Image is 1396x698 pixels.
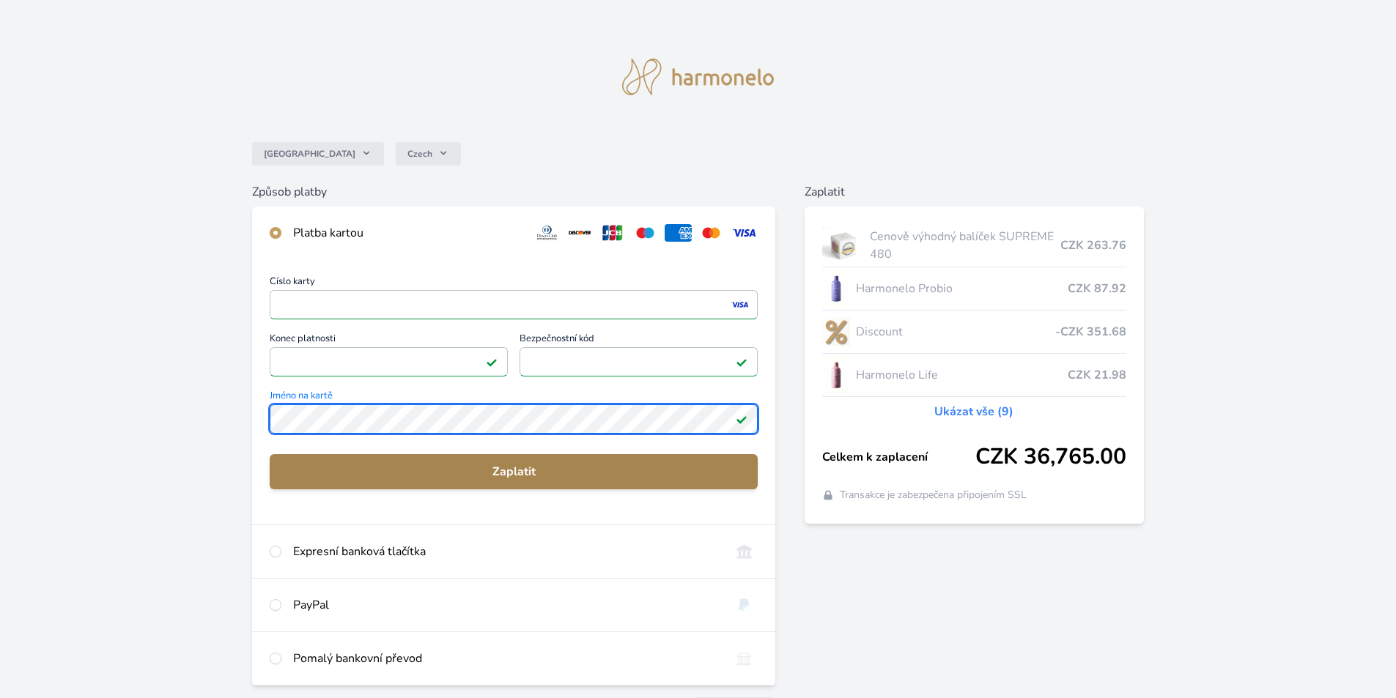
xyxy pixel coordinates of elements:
img: Platné pole [486,356,498,368]
span: Transakce je zabezpečena připojením SSL [840,488,1027,502]
span: Bezpečnostní kód [520,334,758,347]
a: Ukázat vše (9) [934,403,1013,420]
iframe: Iframe pro číslo karty [276,294,751,315]
button: Czech [396,142,461,166]
span: Cenově výhodný balíček SUPREME 480 [870,228,1060,263]
input: Jméno na kartěPlatné pole [270,404,758,434]
span: CZK 36,765.00 [975,444,1126,470]
span: -CZK 351.68 [1055,323,1126,341]
img: visa [730,298,750,311]
div: Pomalý bankovní převod [293,650,719,667]
img: paypal.svg [731,596,758,614]
div: Expresní banková tlačítka [293,543,719,560]
span: Harmonelo Life [856,366,1068,384]
img: logo.svg [622,59,775,95]
button: Zaplatit [270,454,758,489]
span: Jméno na kartě [270,391,758,404]
img: onlineBanking_CZ.svg [731,543,758,560]
img: jcb.svg [599,224,627,242]
span: Czech [407,148,432,160]
span: Číslo karty [270,277,758,290]
img: bankTransfer_IBAN.svg [731,650,758,667]
h6: Zaplatit [805,183,1144,201]
iframe: Iframe pro datum vypršení platnosti [276,352,501,372]
img: maestro.svg [632,224,659,242]
img: discount-lo.png [822,313,850,350]
span: Discount [856,323,1055,341]
img: Platné pole [736,356,747,368]
iframe: Iframe pro bezpečnostní kód [526,352,751,372]
img: amex.svg [665,224,692,242]
img: mc.svg [698,224,725,242]
img: discover.svg [566,224,594,242]
img: visa.svg [731,224,758,242]
img: diners.svg [533,224,561,242]
span: CZK 87.92 [1068,280,1126,297]
img: supreme.jpg [822,227,864,264]
img: CLEAN_PROBIO_se_stinem_x-lo.jpg [822,270,850,307]
div: PayPal [293,596,719,614]
span: Konec platnosti [270,334,508,347]
span: Zaplatit [281,463,746,480]
span: Harmonelo Probio [856,280,1068,297]
h6: Způsob platby [252,183,775,201]
div: Platba kartou [293,224,522,242]
img: CLEAN_LIFE_se_stinem_x-lo.jpg [822,357,850,393]
img: Platné pole [736,413,747,425]
span: CZK 21.98 [1068,366,1126,384]
button: [GEOGRAPHIC_DATA] [252,142,384,166]
span: Celkem k zaplacení [822,448,975,466]
span: CZK 263.76 [1060,237,1126,254]
span: [GEOGRAPHIC_DATA] [264,148,355,160]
